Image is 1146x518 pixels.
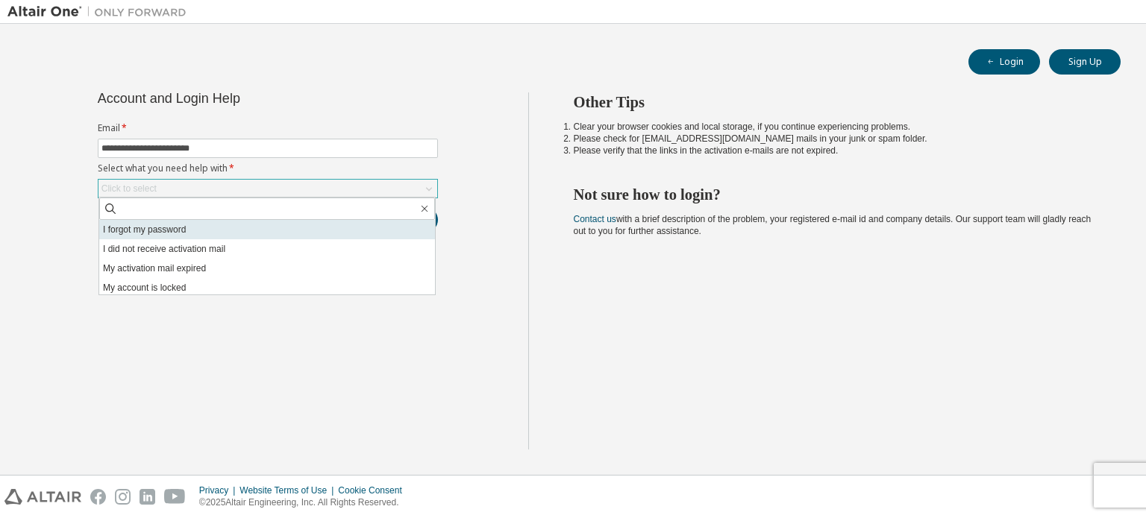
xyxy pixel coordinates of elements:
img: instagram.svg [115,489,131,505]
li: I forgot my password [99,220,435,239]
label: Select what you need help with [98,162,438,174]
div: Website Terms of Use [239,484,338,496]
a: Contact us [574,214,616,224]
button: Sign Up [1049,49,1121,75]
li: Clear your browser cookies and local storage, if you continue experiencing problems. [574,121,1095,133]
h2: Not sure how to login? [574,185,1095,204]
li: Please verify that the links in the activation e-mails are not expired. [574,145,1095,157]
img: youtube.svg [164,489,186,505]
li: Please check for [EMAIL_ADDRESS][DOMAIN_NAME] mails in your junk or spam folder. [574,133,1095,145]
label: Email [98,122,438,134]
img: altair_logo.svg [4,489,81,505]
span: with a brief description of the problem, your registered e-mail id and company details. Our suppo... [574,214,1092,236]
div: Account and Login Help [98,92,370,104]
div: Cookie Consent [338,484,410,496]
div: Privacy [199,484,239,496]
h2: Other Tips [574,92,1095,112]
p: © 2025 Altair Engineering, Inc. All Rights Reserved. [199,496,411,509]
button: Login [968,49,1040,75]
div: Click to select [98,180,437,198]
div: Click to select [101,183,157,195]
img: Altair One [7,4,194,19]
img: facebook.svg [90,489,106,505]
img: linkedin.svg [140,489,155,505]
